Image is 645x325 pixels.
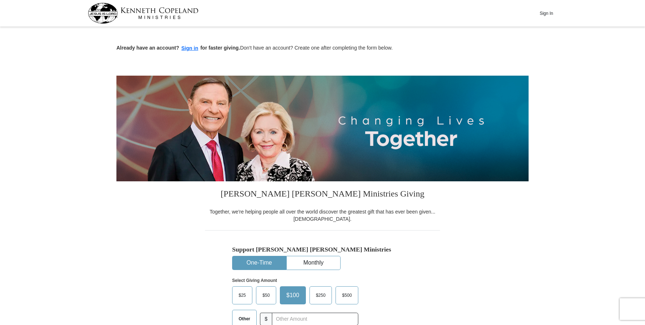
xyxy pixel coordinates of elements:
h3: [PERSON_NAME] [PERSON_NAME] Ministries Giving [205,181,440,208]
span: $500 [338,290,355,301]
div: Together, we're helping people all over the world discover the greatest gift that has ever been g... [205,208,440,223]
span: Other [235,313,254,324]
button: Sign In [535,8,557,19]
button: Monthly [287,256,340,270]
span: $100 [283,290,303,301]
span: $50 [259,290,273,301]
p: Don't have an account? Create one after completing the form below. [116,44,529,52]
span: $25 [235,290,249,301]
strong: Select Giving Amount [232,278,277,283]
button: Sign in [179,44,201,52]
span: $250 [312,290,329,301]
strong: Already have an account? for faster giving. [116,45,240,51]
h5: Support [PERSON_NAME] [PERSON_NAME] Ministries [232,246,413,253]
button: One-Time [232,256,286,270]
img: kcm-header-logo.svg [88,3,198,24]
